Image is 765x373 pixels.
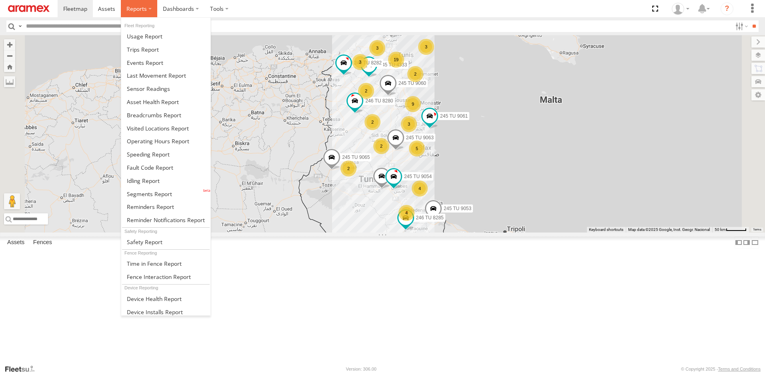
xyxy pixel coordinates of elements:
[4,50,15,61] button: Zoom out
[681,367,761,371] div: © Copyright 2025 -
[121,187,210,201] a: Segments Report
[121,30,210,43] a: Usage Report
[751,237,759,248] label: Hide Summary Table
[121,305,210,319] a: Device Installs Report
[342,154,370,160] span: 245 TU 9065
[399,205,415,221] div: 4
[121,270,210,283] a: Fence Interaction Report
[404,174,432,179] span: 245 TU 9054
[406,134,434,140] span: 245 TU 9063
[718,367,761,371] a: Terms and Conditions
[721,2,733,15] i: ?
[354,60,382,66] span: 246 TU 8282
[121,108,210,122] a: Breadcrumbs Report
[4,365,41,373] a: Visit our Website
[418,39,434,55] div: 3
[444,205,471,211] span: 245 TU 9053
[121,174,210,187] a: Idling Report
[409,140,425,156] div: 5
[358,83,374,99] div: 2
[121,56,210,69] a: Full Events Report
[412,180,428,197] div: 4
[4,39,15,50] button: Zoom in
[121,69,210,82] a: Last Movement Report
[121,95,210,108] a: Asset Health Report
[407,66,423,82] div: 2
[346,367,376,371] div: Version: 306.00
[121,134,210,148] a: Asset Operating Hours Report
[364,114,380,130] div: 2
[405,96,421,112] div: 9
[121,213,210,227] a: Service Reminder Notifications Report
[121,148,210,161] a: Fleet Speed Report
[589,227,623,233] button: Keyboard shortcuts
[388,52,404,68] div: 19
[4,76,15,87] label: Measure
[712,227,749,233] button: Map Scale: 50 km per 48 pixels
[751,89,765,100] label: Map Settings
[121,235,210,249] a: Safety Report
[29,237,56,248] label: Fences
[121,82,210,95] a: Sensor Readings
[352,54,368,70] div: 3
[3,237,28,248] label: Assets
[121,257,210,270] a: Time in Fences Report
[121,122,210,135] a: Visited Locations Report
[735,237,743,248] label: Dock Summary Table to the Left
[669,3,692,15] div: Ahmed Khanfir
[743,237,751,248] label: Dock Summary Table to the Right
[732,20,749,32] label: Search Filter Options
[416,215,444,221] span: 246 TU 8285
[121,161,210,174] a: Fault Code Report
[121,201,210,214] a: Reminders Report
[373,138,389,154] div: 2
[17,20,23,32] label: Search Query
[440,113,468,119] span: 245 TU 9061
[401,116,417,132] div: 3
[8,5,50,12] img: aramex-logo.svg
[340,160,356,176] div: 2
[4,61,15,72] button: Zoom Home
[379,62,407,67] span: 245 TU 4333
[628,227,710,232] span: Map data ©2025 Google, Inst. Geogr. Nacional
[121,292,210,305] a: Device Health Report
[399,80,426,86] span: 245 TU 9060
[365,98,393,103] span: 246 TU 8280
[715,227,726,232] span: 50 km
[121,43,210,56] a: Trips Report
[369,40,385,56] div: 3
[4,193,20,209] button: Drag Pegman onto the map to open Street View
[753,228,761,231] a: Terms (opens in new tab)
